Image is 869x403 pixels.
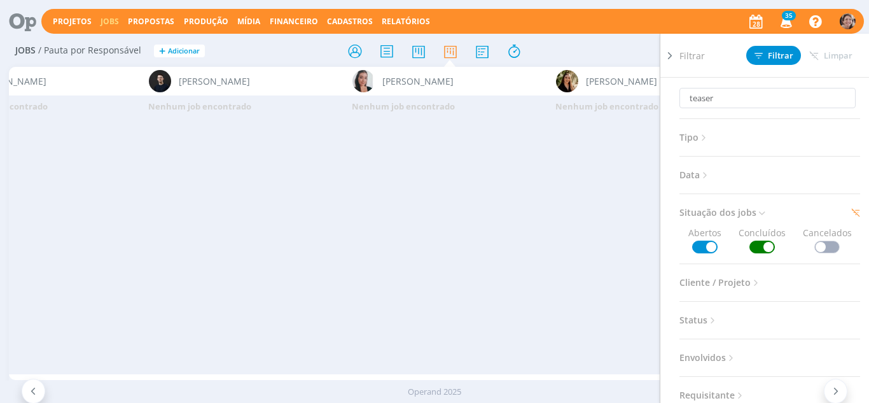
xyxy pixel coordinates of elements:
span: 35 [782,11,796,20]
input: Busca [679,88,856,108]
span: [PERSON_NAME] [586,74,657,88]
img: C [352,70,375,92]
span: Data [679,167,711,183]
a: Jobs [101,16,119,27]
a: Projetos [53,16,92,27]
button: A [839,10,856,32]
span: Adicionar [168,47,200,55]
span: Cliente / Projeto [679,274,761,291]
button: Limpar [801,46,861,65]
span: Propostas [128,16,174,27]
button: Relatórios [378,17,434,27]
div: Nenhum job encontrado [505,95,709,118]
a: Financeiro [270,16,318,27]
img: C [149,70,171,92]
div: Nenhum job encontrado [98,95,302,118]
div: Nenhum job encontrado [302,95,505,118]
button: Projetos [49,17,95,27]
span: Tipo [679,129,709,146]
img: A [840,13,856,29]
a: Produção [184,16,228,27]
span: Cadastros [327,16,373,27]
span: Concluídos [739,226,786,253]
button: Mídia [233,17,264,27]
a: Mídia [237,16,260,27]
button: Financeiro [266,17,322,27]
span: Jobs [15,45,36,56]
img: C [556,70,578,92]
button: 35 [772,10,798,33]
span: Status [679,312,718,329]
button: Filtrar [746,46,801,65]
span: / Pauta por Responsável [38,45,141,56]
button: +Adicionar [154,45,205,58]
span: Abertos [688,226,721,253]
span: [PERSON_NAME] [382,74,454,88]
span: Cancelados [803,226,852,253]
span: Envolvidos [679,350,737,366]
span: + [159,45,165,58]
span: Limpar [809,51,852,60]
a: Relatórios [382,16,430,27]
span: [PERSON_NAME] [179,74,250,88]
span: Situação dos jobs [679,204,767,221]
span: Filtrar [754,52,793,60]
button: Produção [180,17,232,27]
button: Cadastros [323,17,377,27]
button: Jobs [97,17,123,27]
button: Propostas [124,17,178,27]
